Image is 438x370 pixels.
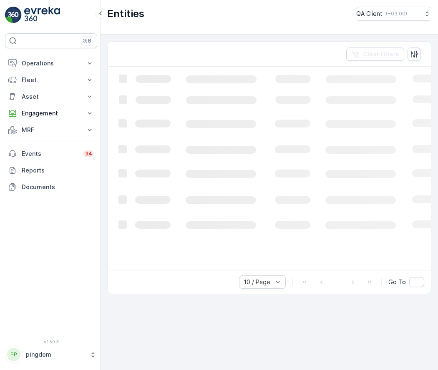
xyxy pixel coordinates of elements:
[83,37,91,44] p: ⌘B
[5,179,97,195] a: Documents
[5,122,97,138] button: MRF
[85,150,92,157] p: 34
[22,166,94,175] p: Reports
[22,183,94,191] p: Documents
[7,348,20,361] div: PP
[24,7,60,23] img: logo_light-DOdMpM7g.png
[386,10,407,17] p: ( +03:00 )
[5,105,97,122] button: Engagement
[356,7,431,21] button: QA Client(+03:00)
[22,126,81,134] p: MRF
[22,92,81,101] p: Asset
[5,346,97,363] button: PPpingdom
[5,72,97,88] button: Fleet
[22,59,81,67] p: Operations
[5,339,97,344] span: v 1.50.3
[5,162,97,179] a: Reports
[22,150,78,158] p: Events
[356,10,383,18] p: QA Client
[22,76,81,84] p: Fleet
[346,47,404,61] button: Clear Filters
[22,109,81,117] p: Engagement
[5,88,97,105] button: Asset
[363,50,399,58] p: Clear Filters
[5,7,22,23] img: logo
[26,350,86,359] p: pingdom
[5,55,97,72] button: Operations
[5,145,97,162] a: Events34
[107,7,144,20] p: Entities
[388,278,406,286] span: Go To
